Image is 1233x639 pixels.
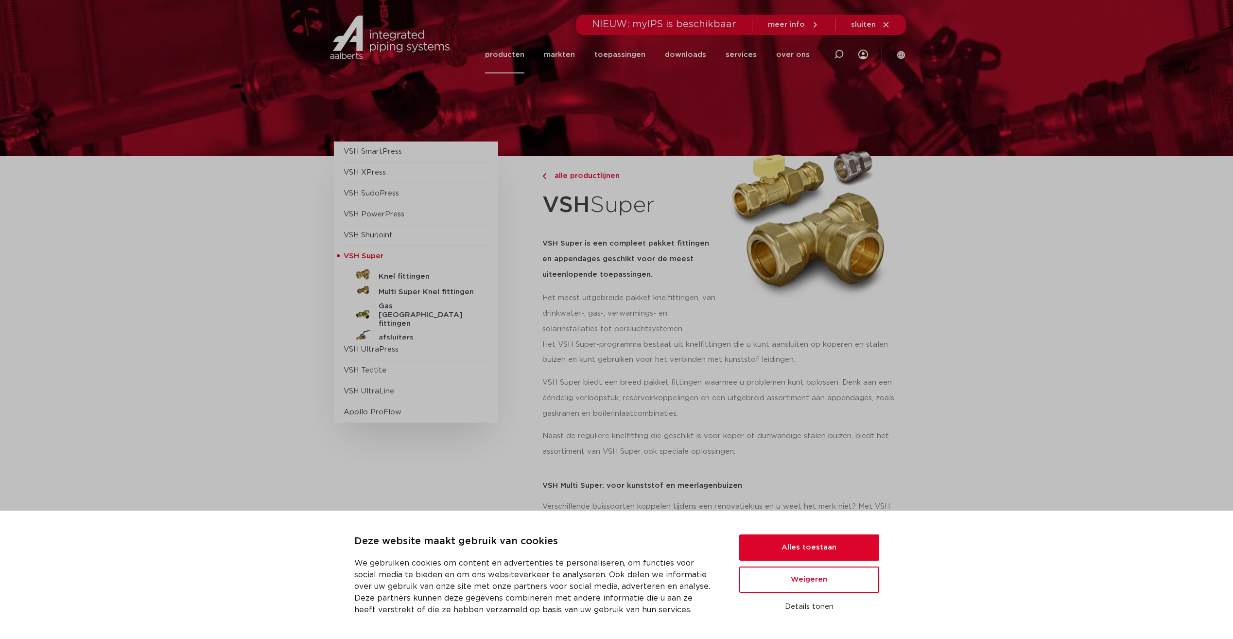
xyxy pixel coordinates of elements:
[542,173,546,179] img: chevron-right.svg
[739,534,879,561] button: Alles toestaan
[549,172,620,179] span: alle productlijnen
[344,408,401,416] a: Apollo ProFlow
[851,20,890,29] a: sluiten
[344,252,383,260] span: VSH Super
[485,36,524,73] a: producten
[344,328,488,344] a: afsluiters
[354,557,716,616] p: We gebruiken cookies om content en advertenties te personaliseren, om functies voor social media ...
[485,36,810,73] nav: Menu
[594,36,645,73] a: toepassingen
[354,534,716,550] p: Deze website maakt gebruik van cookies
[542,187,718,224] h1: Super
[544,36,575,73] a: markten
[542,482,900,489] p: VSH Multi Super: voor kunststof en meerlagenbuizen
[542,337,900,368] p: Het VSH Super-programma bestaat uit knelfittingen die u kunt aansluiten op koperen en stalen buiz...
[379,334,475,342] h5: afsluiters
[542,290,718,337] p: Het meest uitgebreide pakket knelfittingen, van drinkwater-, gas-, verwarmings- en solarinstallat...
[592,19,736,29] span: NIEUW: myIPS is beschikbaar
[726,36,757,73] a: services
[344,231,393,239] a: VSH Shurjoint
[542,170,718,182] a: alle productlijnen
[768,20,819,29] a: meer info
[344,388,394,395] a: VSH UltraLine
[344,283,488,298] a: Multi Super Knel fittingen
[851,21,876,28] span: sluiten
[739,567,879,593] button: Weigeren
[768,21,805,28] span: meer info
[379,302,475,328] h5: Gas [GEOGRAPHIC_DATA] fittingen
[344,346,399,353] a: VSH UltraPress
[542,428,900,460] p: Naast de reguliere knelfitting die geschikt is voor koper of dunwandige stalen buizen, biedt het ...
[379,288,475,297] h5: Multi Super Knel fittingen
[344,190,399,197] a: VSH SudoPress
[344,367,386,374] a: VSH Tectite
[542,194,590,216] strong: VSH
[776,36,810,73] a: over ons
[542,375,900,422] p: VSH Super biedt een breed pakket fittingen waarmee u problemen kunt oplossen. Denk aan een ééndel...
[344,267,488,283] a: Knel fittingen
[542,236,718,283] h5: VSH Super is een compleet pakket fittingen en appendages geschikt voor de meest uiteenlopende toe...
[344,148,402,155] a: VSH SmartPress
[344,298,488,328] a: Gas [GEOGRAPHIC_DATA] fittingen
[344,169,386,176] a: VSH XPress
[542,499,900,561] p: Verschillende buissoorten koppelen tijdens een renovatieklus en u weet het merk niet? Met VSH Mul...
[379,272,475,281] h5: Knel fittingen
[739,599,879,615] button: Details tonen
[665,36,706,73] a: downloads
[344,211,404,218] a: VSH PowerPress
